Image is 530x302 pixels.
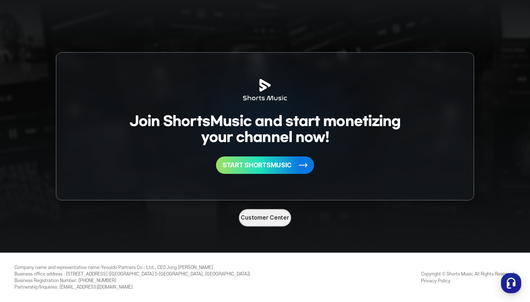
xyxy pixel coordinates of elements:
[421,278,450,283] a: Privacy Policy
[19,241,31,247] span: Home
[142,53,388,200] img: intro
[239,209,291,226] a: Customer Center
[242,79,288,110] img: intro
[130,113,401,145] h2: Join ShortsMusic and start monetizing your channel now!
[223,162,291,168] span: START SHORTSMUSIC
[15,272,65,277] span: Business office address :
[2,230,48,248] a: Home
[421,271,515,284] div: Copyright © Shorts Music All Rights Reserved.
[94,230,139,248] a: Settings
[15,265,101,270] span: Company name and representative name :
[60,241,82,247] span: Messages
[15,264,250,290] div: Yeouido Partners Co., Ltd., CEO Jong [PERSON_NAME] [STREET_ADDRESS] ([GEOGRAPHIC_DATA] 5-[GEOGRAP...
[216,156,314,174] button: START SHORTSMUSIC
[48,230,94,248] a: Messages
[107,241,125,247] span: Settings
